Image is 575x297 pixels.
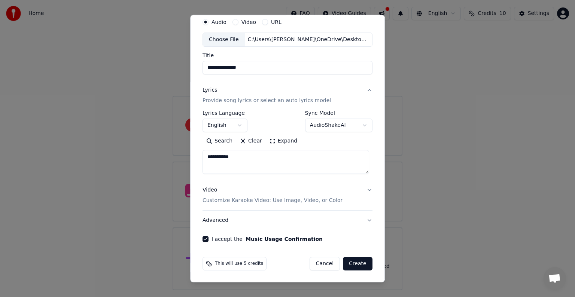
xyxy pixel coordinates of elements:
label: I accept the [212,236,323,242]
button: Clear [236,135,266,147]
label: Lyrics Language [203,110,247,116]
button: LyricsProvide song lyrics or select an auto lyrics model [203,80,372,110]
p: Customize Karaoke Video: Use Image, Video, or Color [203,197,343,204]
div: LyricsProvide song lyrics or select an auto lyrics model [203,110,372,180]
button: VideoCustomize Karaoke Video: Use Image, Video, or Color [203,180,372,210]
button: Advanced [203,211,372,230]
label: Sync Model [305,110,372,116]
button: Expand [266,135,301,147]
div: Choose File [203,33,245,46]
button: Create [343,257,372,270]
div: C:\Users\[PERSON_NAME]\OneDrive\Desktop\[DATE] song\Chemboove Poove.mp3 [245,36,372,43]
label: Audio [212,19,226,25]
button: Search [203,135,236,147]
label: Title [203,53,372,58]
button: Cancel [310,257,340,270]
div: Lyrics [203,86,217,94]
label: URL [271,19,282,25]
label: Video [241,19,256,25]
div: Video [203,186,343,204]
button: I accept the [246,236,323,242]
span: This will use 5 credits [215,261,263,267]
p: Provide song lyrics or select an auto lyrics model [203,97,331,104]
